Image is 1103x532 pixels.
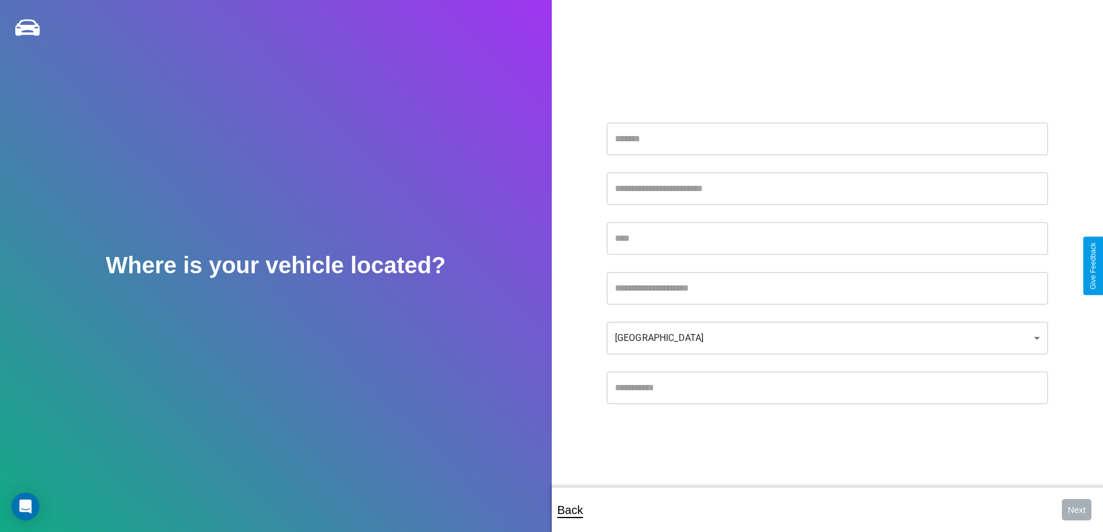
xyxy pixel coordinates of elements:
[607,322,1048,354] div: [GEOGRAPHIC_DATA]
[558,500,583,520] p: Back
[1062,499,1091,520] button: Next
[12,493,39,520] div: Open Intercom Messenger
[1089,243,1097,289] div: Give Feedback
[106,252,446,278] h2: Where is your vehicle located?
